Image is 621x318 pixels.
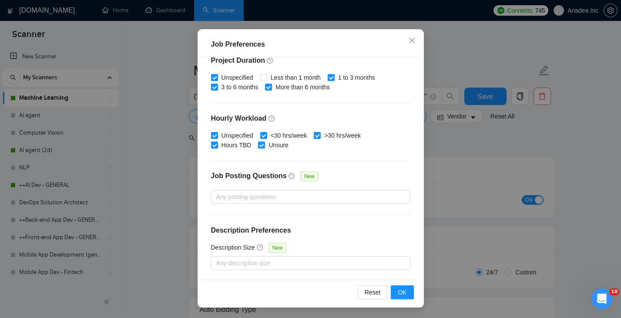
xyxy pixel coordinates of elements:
[365,288,381,297] span: Reset
[400,29,424,53] button: Close
[409,37,416,44] span: close
[218,140,255,150] span: Hours TBD
[391,285,413,299] button: OK
[218,131,257,140] span: Unspecified
[269,243,286,253] span: New
[218,73,257,82] span: Unspecified
[267,57,274,64] span: question-circle
[609,288,619,295] span: 10
[211,171,287,181] h4: Job Posting Questions
[211,113,410,124] h4: Hourly Workload
[211,55,410,66] h4: Project Duration
[289,173,295,179] span: question-circle
[257,244,264,251] span: question-circle
[358,285,388,299] button: Reset
[211,243,255,252] h5: Description Size
[272,82,333,92] span: More than 6 months
[335,73,379,82] span: 1 to 3 months
[591,288,612,309] iframe: Intercom live chat
[218,82,262,92] span: 3 to 6 months
[269,115,275,122] span: question-circle
[301,172,318,181] span: New
[321,131,364,140] span: >30 hrs/week
[267,131,311,140] span: <30 hrs/week
[211,225,410,236] h4: Description Preferences
[267,73,324,82] span: Less than 1 month
[211,39,410,50] div: Job Preferences
[265,140,292,150] span: Unsure
[398,288,406,297] span: OK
